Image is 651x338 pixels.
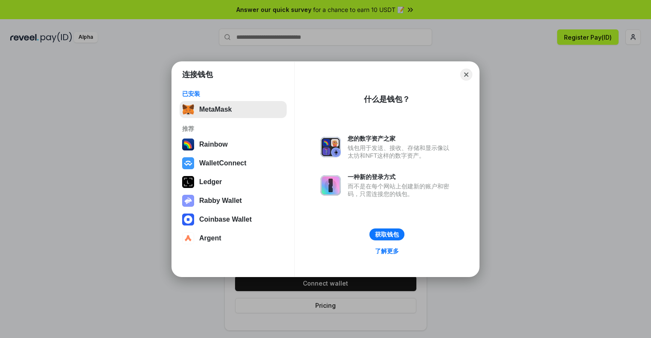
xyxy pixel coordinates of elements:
img: svg+xml,%3Csvg%20width%3D%2228%22%20height%3D%2228%22%20viewBox%3D%220%200%2028%2028%22%20fill%3D... [182,214,194,225]
button: Ledger [180,173,287,191]
img: svg+xml,%3Csvg%20fill%3D%22none%22%20height%3D%2233%22%20viewBox%3D%220%200%2035%2033%22%20width%... [182,104,194,116]
div: Coinbase Wallet [199,216,252,223]
div: 您的数字资产之家 [348,135,453,142]
div: 什么是钱包？ [364,94,410,104]
div: Rainbow [199,141,228,148]
button: Rainbow [180,136,287,153]
button: WalletConnect [180,155,287,172]
img: svg+xml,%3Csvg%20width%3D%2228%22%20height%3D%2228%22%20viewBox%3D%220%200%2028%2028%22%20fill%3D... [182,157,194,169]
h1: 连接钱包 [182,69,213,80]
div: Rabby Wallet [199,197,242,205]
div: 而不是在每个网站上创建新的账户和密码，只需连接您的钱包。 [348,182,453,198]
img: svg+xml,%3Csvg%20xmlns%3D%22http%3A%2F%2Fwww.w3.org%2F2000%2Fsvg%22%20fill%3D%22none%22%20viewBox... [320,137,341,157]
img: svg+xml,%3Csvg%20width%3D%2228%22%20height%3D%2228%22%20viewBox%3D%220%200%2028%2028%22%20fill%3D... [182,232,194,244]
div: 推荐 [182,125,284,133]
img: svg+xml,%3Csvg%20xmlns%3D%22http%3A%2F%2Fwww.w3.org%2F2000%2Fsvg%22%20fill%3D%22none%22%20viewBox... [320,175,341,196]
a: 了解更多 [370,246,404,257]
button: Close [460,69,472,81]
div: WalletConnect [199,159,247,167]
div: 钱包用于发送、接收、存储和显示像以太坊和NFT这样的数字资产。 [348,144,453,159]
div: MetaMask [199,106,232,113]
img: svg+xml,%3Csvg%20width%3D%22120%22%20height%3D%22120%22%20viewBox%3D%220%200%20120%20120%22%20fil... [182,139,194,150]
button: Rabby Wallet [180,192,287,209]
div: 一种新的登录方式 [348,173,453,181]
img: svg+xml,%3Csvg%20xmlns%3D%22http%3A%2F%2Fwww.w3.org%2F2000%2Fsvg%22%20width%3D%2228%22%20height%3... [182,176,194,188]
button: Argent [180,230,287,247]
img: svg+xml,%3Csvg%20xmlns%3D%22http%3A%2F%2Fwww.w3.org%2F2000%2Fsvg%22%20fill%3D%22none%22%20viewBox... [182,195,194,207]
div: Ledger [199,178,222,186]
button: MetaMask [180,101,287,118]
div: Argent [199,234,221,242]
div: 了解更多 [375,247,399,255]
div: 获取钱包 [375,231,399,238]
button: 获取钱包 [369,228,404,240]
div: 已安装 [182,90,284,98]
button: Coinbase Wallet [180,211,287,228]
